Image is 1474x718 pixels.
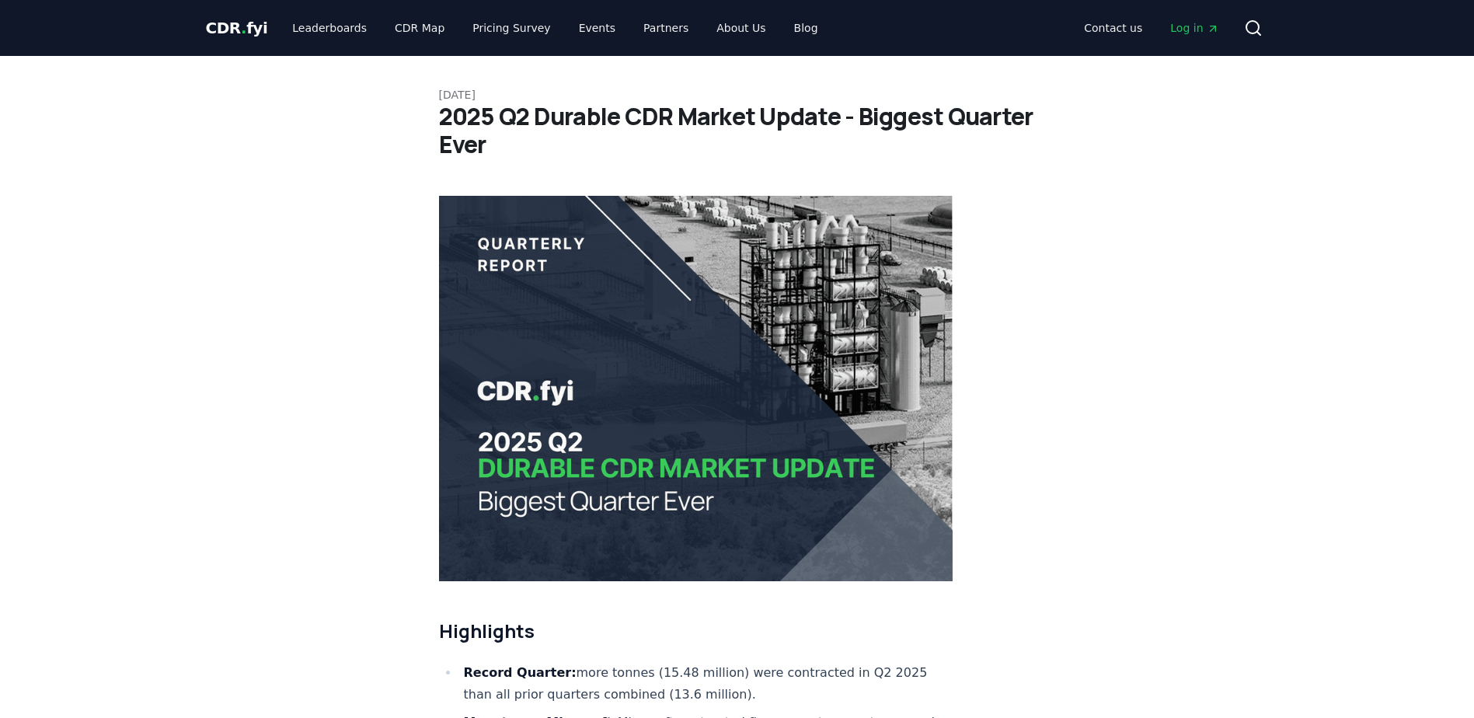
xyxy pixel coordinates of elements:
[566,14,628,42] a: Events
[280,14,830,42] nav: Main
[1158,14,1231,42] a: Log in
[704,14,778,42] a: About Us
[382,14,457,42] a: CDR Map
[241,19,246,37] span: .
[460,14,563,42] a: Pricing Survey
[439,619,953,643] h2: Highlights
[206,19,268,37] span: CDR fyi
[631,14,701,42] a: Partners
[1170,20,1218,36] span: Log in
[206,17,268,39] a: CDR.fyi
[439,196,953,581] img: blog post image
[782,14,831,42] a: Blog
[280,14,379,42] a: Leaderboards
[439,103,1036,159] h1: 2025 Q2 Durable CDR Market Update - Biggest Quarter Ever
[459,662,953,706] li: more tonnes (15.48 million) were contracted in Q2 2025 than all prior quarters combined (13.6 mil...
[1072,14,1231,42] nav: Main
[439,87,1036,103] p: [DATE]
[1072,14,1155,42] a: Contact us
[464,665,577,680] strong: Record Quarter:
